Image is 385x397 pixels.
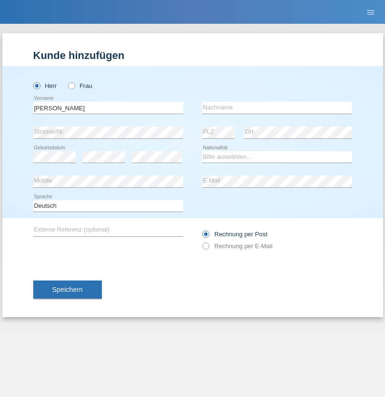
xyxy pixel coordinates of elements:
[33,82,39,88] input: Herr
[68,82,74,88] input: Frau
[33,82,57,89] label: Herr
[33,49,352,61] h1: Kunde hinzufügen
[52,286,83,293] span: Speichern
[361,9,380,15] a: menu
[202,231,267,238] label: Rechnung per Post
[366,8,375,17] i: menu
[68,82,92,89] label: Frau
[202,231,208,242] input: Rechnung per Post
[202,242,273,250] label: Rechnung per E-Mail
[202,242,208,254] input: Rechnung per E-Mail
[33,281,102,299] button: Speichern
